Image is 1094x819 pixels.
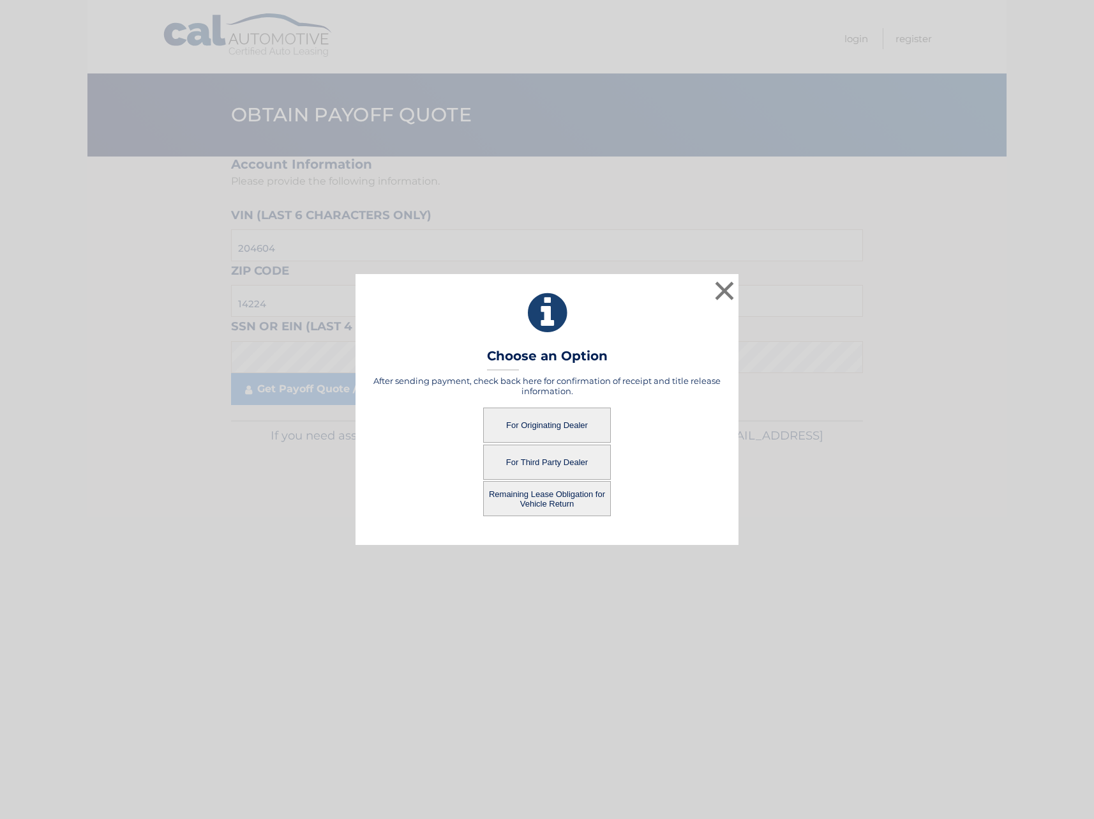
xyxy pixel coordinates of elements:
[483,408,611,443] button: For Originating Dealer
[483,481,611,516] button: Remaining Lease Obligation for Vehicle Return
[483,445,611,480] button: For Third Party Dealer
[487,348,608,371] h3: Choose an Option
[712,278,737,303] button: ×
[371,376,723,396] h5: After sending payment, check back here for confirmation of receipt and title release information.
